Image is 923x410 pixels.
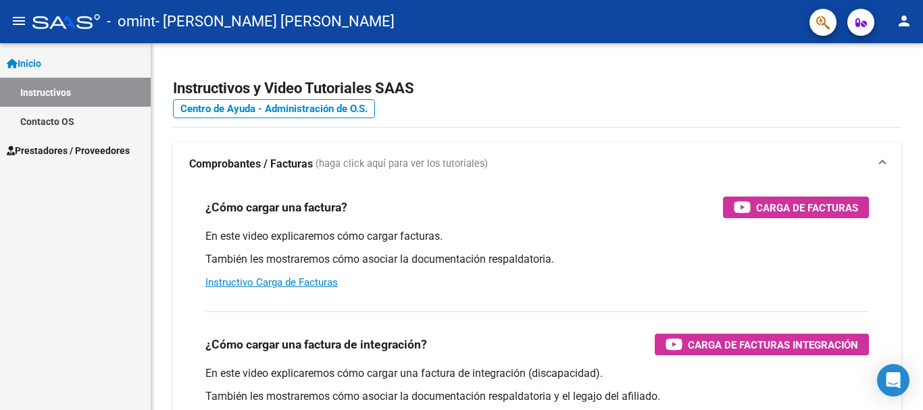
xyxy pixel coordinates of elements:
[205,198,347,217] h3: ¿Cómo cargar una factura?
[173,99,375,118] a: Centro de Ayuda - Administración de O.S.
[688,336,858,353] span: Carga de Facturas Integración
[205,366,869,381] p: En este video explicaremos cómo cargar una factura de integración (discapacidad).
[7,143,130,158] span: Prestadores / Proveedores
[655,334,869,355] button: Carga de Facturas Integración
[11,13,27,29] mat-icon: menu
[896,13,912,29] mat-icon: person
[316,157,488,172] span: (haga click aquí para ver los tutoriales)
[173,76,901,101] h2: Instructivos y Video Tutoriales SAAS
[7,56,41,71] span: Inicio
[205,335,427,354] h3: ¿Cómo cargar una factura de integración?
[205,276,338,288] a: Instructivo Carga de Facturas
[155,7,395,36] span: - [PERSON_NAME] [PERSON_NAME]
[189,157,313,172] strong: Comprobantes / Facturas
[205,252,869,267] p: También les mostraremos cómo asociar la documentación respaldatoria.
[723,197,869,218] button: Carga de Facturas
[877,364,909,396] div: Open Intercom Messenger
[107,7,155,36] span: - omint
[756,199,858,216] span: Carga de Facturas
[173,143,901,186] mat-expansion-panel-header: Comprobantes / Facturas (haga click aquí para ver los tutoriales)
[205,229,869,244] p: En este video explicaremos cómo cargar facturas.
[205,389,869,404] p: También les mostraremos cómo asociar la documentación respaldatoria y el legajo del afiliado.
